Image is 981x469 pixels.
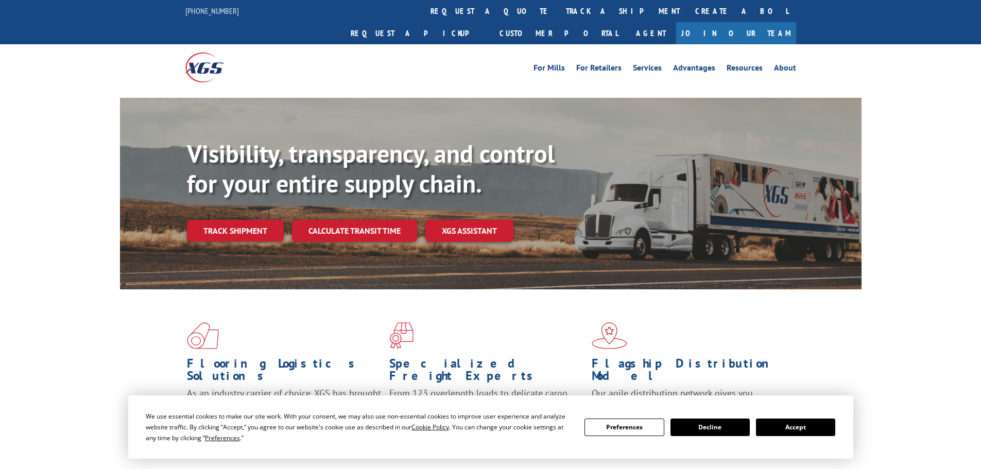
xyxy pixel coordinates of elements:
[187,220,284,241] a: Track shipment
[185,6,239,16] a: [PHONE_NUMBER]
[389,357,584,387] h1: Specialized Freight Experts
[626,22,676,44] a: Agent
[670,419,750,436] button: Decline
[727,64,763,75] a: Resources
[411,423,449,431] span: Cookie Policy
[576,64,622,75] a: For Retailers
[533,64,565,75] a: For Mills
[343,22,492,44] a: Request a pickup
[187,322,219,349] img: xgs-icon-total-supply-chain-intelligence-red
[756,419,835,436] button: Accept
[774,64,796,75] a: About
[492,22,626,44] a: Customer Portal
[584,419,664,436] button: Preferences
[592,322,627,349] img: xgs-icon-flagship-distribution-model-red
[592,387,781,411] span: Our agile distribution network gives you nationwide inventory management on demand.
[187,137,555,199] b: Visibility, transparency, and control for your entire supply chain.
[673,64,715,75] a: Advantages
[425,220,513,242] a: XGS ASSISTANT
[187,357,382,387] h1: Flooring Logistics Solutions
[389,322,414,349] img: xgs-icon-focused-on-flooring-red
[676,22,796,44] a: Join Our Team
[146,411,572,443] div: We use essential cookies to make our site work. With your consent, we may also use non-essential ...
[592,357,786,387] h1: Flagship Distribution Model
[292,220,417,242] a: Calculate transit time
[187,387,381,424] span: As an industry carrier of choice, XGS has brought innovation and dedication to flooring logistics...
[205,433,240,442] span: Preferences
[128,395,853,459] div: Cookie Consent Prompt
[389,387,584,433] p: From 123 overlength loads to delicate cargo, our experienced staff knows the best way to move you...
[633,64,662,75] a: Services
